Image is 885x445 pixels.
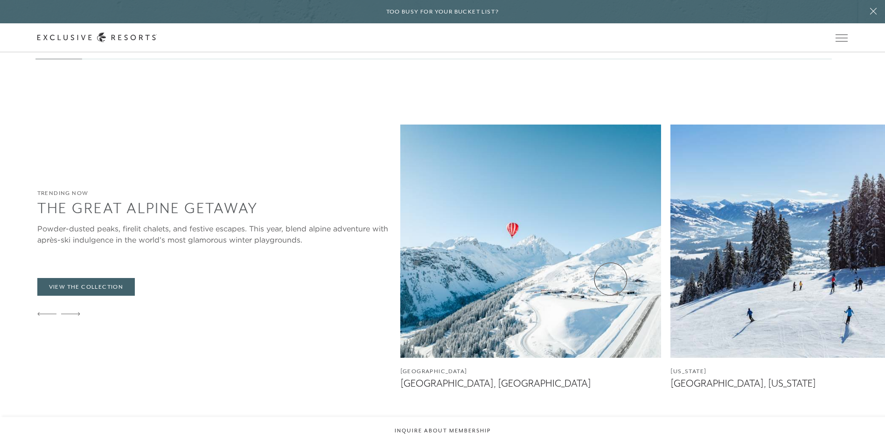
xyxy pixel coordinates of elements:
[400,378,662,389] figcaption: [GEOGRAPHIC_DATA], [GEOGRAPHIC_DATA]
[400,125,662,389] a: [GEOGRAPHIC_DATA][GEOGRAPHIC_DATA], [GEOGRAPHIC_DATA]
[37,223,391,245] div: Powder-dusted peaks, firelit chalets, and festive escapes. This year, blend alpine adventure with...
[386,7,499,16] h6: Too busy for your bucket list?
[37,189,391,198] h6: Trending Now
[400,367,662,376] figcaption: [GEOGRAPHIC_DATA]
[836,35,848,41] button: Open navigation
[37,278,135,296] a: View The Collection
